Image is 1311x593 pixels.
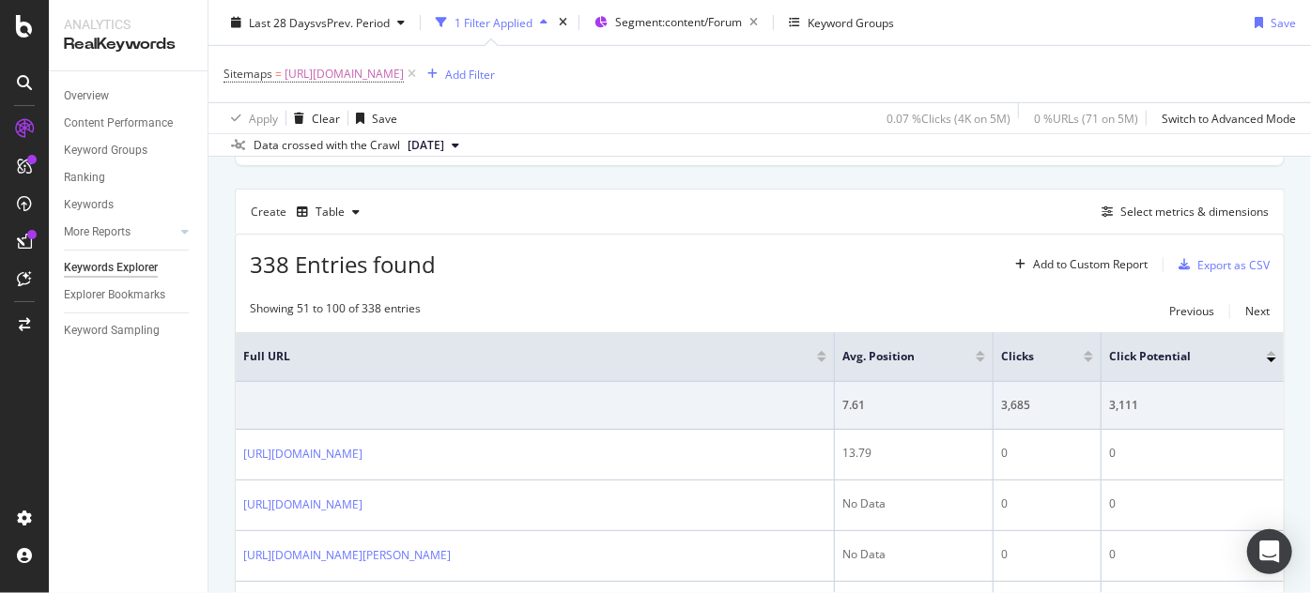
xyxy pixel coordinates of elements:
div: Content Performance [64,114,173,133]
div: 0 % URLs ( 71 on 5M ) [1034,110,1138,126]
div: Keywords [64,195,114,215]
button: Add Filter [420,63,495,85]
div: More Reports [64,222,131,242]
span: Segment: content/Forum [615,14,742,30]
button: Export as CSV [1171,250,1270,280]
div: Keywords Explorer [64,258,158,278]
div: Data crossed with the Crawl [254,137,400,154]
div: 3,685 [1001,397,1093,414]
div: Apply [249,110,278,126]
div: 7.61 [842,397,985,414]
div: Analytics [64,15,193,34]
span: Full URL [243,348,789,365]
span: 2025 Jul. 7th [408,137,444,154]
div: 0 [1001,546,1093,563]
button: 1 Filter Applied [428,8,555,38]
div: Select metrics & dimensions [1120,204,1269,220]
a: Keywords [64,195,194,215]
a: [URL][DOMAIN_NAME] [243,495,362,514]
div: Keyword Groups [64,141,147,160]
div: Clear [312,110,340,126]
button: [DATE] [400,134,467,157]
a: Keywords Explorer [64,258,194,278]
div: Table [316,206,345,218]
div: 0 [1001,495,1093,512]
div: Add to Custom Report [1033,259,1148,270]
div: Save [372,110,397,126]
div: Next [1245,303,1270,319]
div: 13.79 [842,445,985,462]
span: Click Potential [1109,348,1239,365]
a: [URL][DOMAIN_NAME] [243,445,362,464]
div: Overview [64,86,109,106]
a: Content Performance [64,114,194,133]
div: Ranking [64,168,105,188]
div: Create [251,197,367,227]
div: Export as CSV [1197,257,1270,273]
div: 3,111 [1109,397,1276,414]
span: Avg. Position [842,348,948,365]
div: Keyword Groups [808,14,894,30]
div: No Data [842,495,985,512]
div: RealKeywords [64,34,193,55]
div: No Data [842,546,985,563]
span: = [275,66,282,82]
div: Previous [1169,303,1214,319]
div: 0 [1109,445,1276,462]
button: Clear [286,103,340,133]
button: Last 28 DaysvsPrev. Period [224,8,412,38]
a: [URL][DOMAIN_NAME][PERSON_NAME] [243,546,451,565]
div: 0 [1109,495,1276,512]
a: Keyword Groups [64,141,194,160]
button: Save [348,103,397,133]
span: vs Prev. Period [316,14,390,30]
a: Keyword Sampling [64,321,194,341]
button: Table [289,197,367,227]
div: Switch to Advanced Mode [1162,110,1296,126]
div: 1 Filter Applied [455,14,532,30]
div: Keyword Sampling [64,321,160,341]
div: Showing 51 to 100 of 338 entries [250,300,421,323]
button: Previous [1169,300,1214,323]
button: Next [1245,300,1270,323]
button: Add to Custom Report [1008,250,1148,280]
div: Open Intercom Messenger [1247,529,1292,574]
button: Save [1247,8,1296,38]
span: [URL][DOMAIN_NAME] [285,61,404,87]
a: Ranking [64,168,194,188]
button: Segment:content/Forum [587,8,765,38]
div: 0 [1001,445,1093,462]
div: 0.07 % Clicks ( 4K on 5M ) [887,110,1010,126]
span: Sitemaps [224,66,272,82]
div: 0 [1109,546,1276,563]
a: More Reports [64,222,176,242]
button: Apply [224,103,278,133]
button: Select metrics & dimensions [1094,201,1269,223]
button: Keyword Groups [781,8,902,38]
div: Save [1271,14,1296,30]
a: Explorer Bookmarks [64,285,194,305]
div: times [555,13,571,32]
span: Clicks [1001,348,1056,365]
span: 338 Entries found [250,249,436,280]
div: Add Filter [445,66,495,82]
div: Explorer Bookmarks [64,285,165,305]
span: Last 28 Days [249,14,316,30]
button: Switch to Advanced Mode [1154,103,1296,133]
a: Overview [64,86,194,106]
